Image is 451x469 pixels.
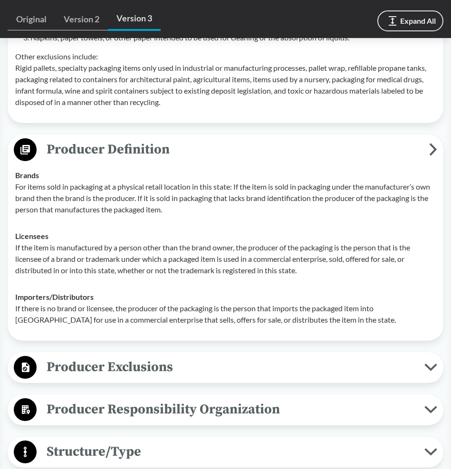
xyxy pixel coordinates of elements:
[11,138,440,162] button: Producer Definition
[15,181,436,215] p: For items sold in packaging at a physical retail location in this state: If the item is sold in p...
[37,356,424,378] span: Producer Exclusions
[37,139,429,160] span: Producer Definition
[15,303,436,325] p: If there is no brand or licensee, the producer of the packaging is the person that imports the pa...
[37,399,424,420] span: Producer Responsibility Organization
[15,51,436,108] p: Other exclusions include: Rigid pallets, specialty packaging items only used in industrial or man...
[377,10,443,31] button: Expand All
[108,8,161,31] a: Version 3
[15,171,39,180] strong: Brands
[15,231,48,240] strong: Licensees
[8,9,55,30] a: Original
[55,9,108,30] a: Version 2
[15,242,436,276] p: If the item is manufactured by a person other than the brand owner, the producer of the packaging...
[11,398,440,422] button: Producer Responsibility Organization
[11,440,440,464] button: Structure/Type
[15,292,94,301] strong: Importers/​Distributors
[37,441,424,462] span: Structure/Type
[11,355,440,380] button: Producer Exclusions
